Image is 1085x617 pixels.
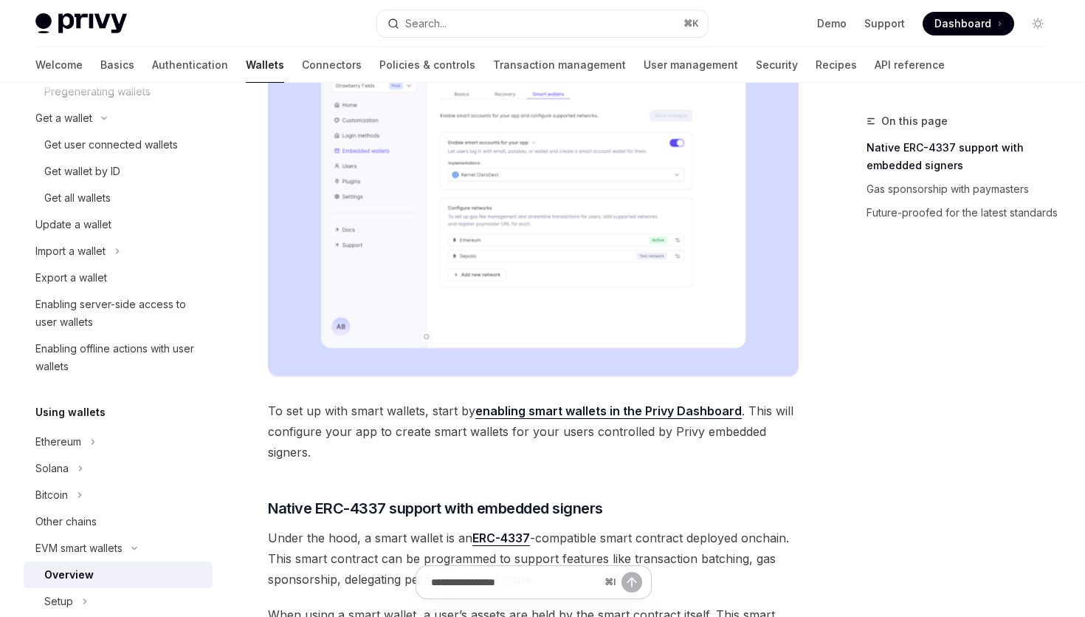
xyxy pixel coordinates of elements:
a: Basics [100,47,134,83]
a: Enabling offline actions with user wallets [24,335,213,380]
a: Welcome [35,47,83,83]
div: Overview [44,566,94,584]
a: Export a wallet [24,265,213,291]
div: Setup [44,593,73,610]
div: Bitcoin [35,486,68,504]
img: Sample enable smart wallets [268,22,799,377]
input: Ask a question... [431,566,599,599]
a: Update a wallet [24,211,213,238]
a: Support [864,16,905,31]
a: Get wallet by ID [24,158,213,185]
div: Get user connected wallets [44,136,178,154]
a: Demo [817,16,847,31]
a: Enabling server-side access to user wallets [24,291,213,335]
a: Gas sponsorship with paymasters [867,177,1061,201]
div: Ethereum [35,433,81,451]
a: Transaction management [493,47,626,83]
div: Get all wallets [44,189,111,207]
button: Toggle Get a wallet section [24,105,213,132]
div: Enabling offline actions with user wallets [35,340,204,375]
button: Toggle Setup section [24,588,213,615]
a: Get user connected wallets [24,132,213,158]
div: Solana [35,460,69,477]
div: Enabling server-side access to user wallets [35,296,204,331]
a: API reference [875,47,945,83]
button: Toggle Import a wallet section [24,238,213,265]
div: Update a wallet [35,216,111,233]
span: Under the hood, a smart wallet is an -compatible smart contract deployed onchain. This smart cont... [268,528,799,590]
img: light logo [35,13,127,34]
a: Other chains [24,508,213,535]
a: Dashboard [923,12,1014,35]
span: To set up with smart wallets, start by . This will configure your app to create smart wallets for... [268,400,799,463]
button: Toggle Ethereum section [24,429,213,455]
a: Policies & controls [379,47,475,83]
div: Other chains [35,513,97,531]
a: Security [756,47,798,83]
a: Native ERC-4337 support with embedded signers [867,136,1061,177]
a: Get all wallets [24,185,213,211]
div: Search... [405,15,447,33]
a: enabling smart wallets in the Privy Dashboard [475,403,742,419]
span: Dashboard [934,16,991,31]
button: Send message [621,572,642,593]
a: Recipes [816,47,857,83]
button: Toggle EVM smart wallets section [24,535,213,562]
span: Native ERC-4337 support with embedded signers [268,498,603,519]
a: Connectors [302,47,362,83]
a: Authentication [152,47,228,83]
button: Toggle Bitcoin section [24,482,213,508]
a: ERC-4337 [472,531,530,546]
div: EVM smart wallets [35,539,123,557]
div: Import a wallet [35,242,106,260]
button: Toggle Solana section [24,455,213,482]
div: Export a wallet [35,269,107,287]
a: Overview [24,562,213,588]
button: Toggle dark mode [1026,12,1050,35]
a: Wallets [246,47,284,83]
div: Get wallet by ID [44,163,120,180]
span: On this page [881,112,948,130]
a: User management [644,47,738,83]
span: ⌘ K [683,18,699,30]
a: Future-proofed for the latest standards [867,201,1061,225]
h5: Using wallets [35,403,106,421]
button: Open search [377,10,707,37]
div: Get a wallet [35,109,92,127]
